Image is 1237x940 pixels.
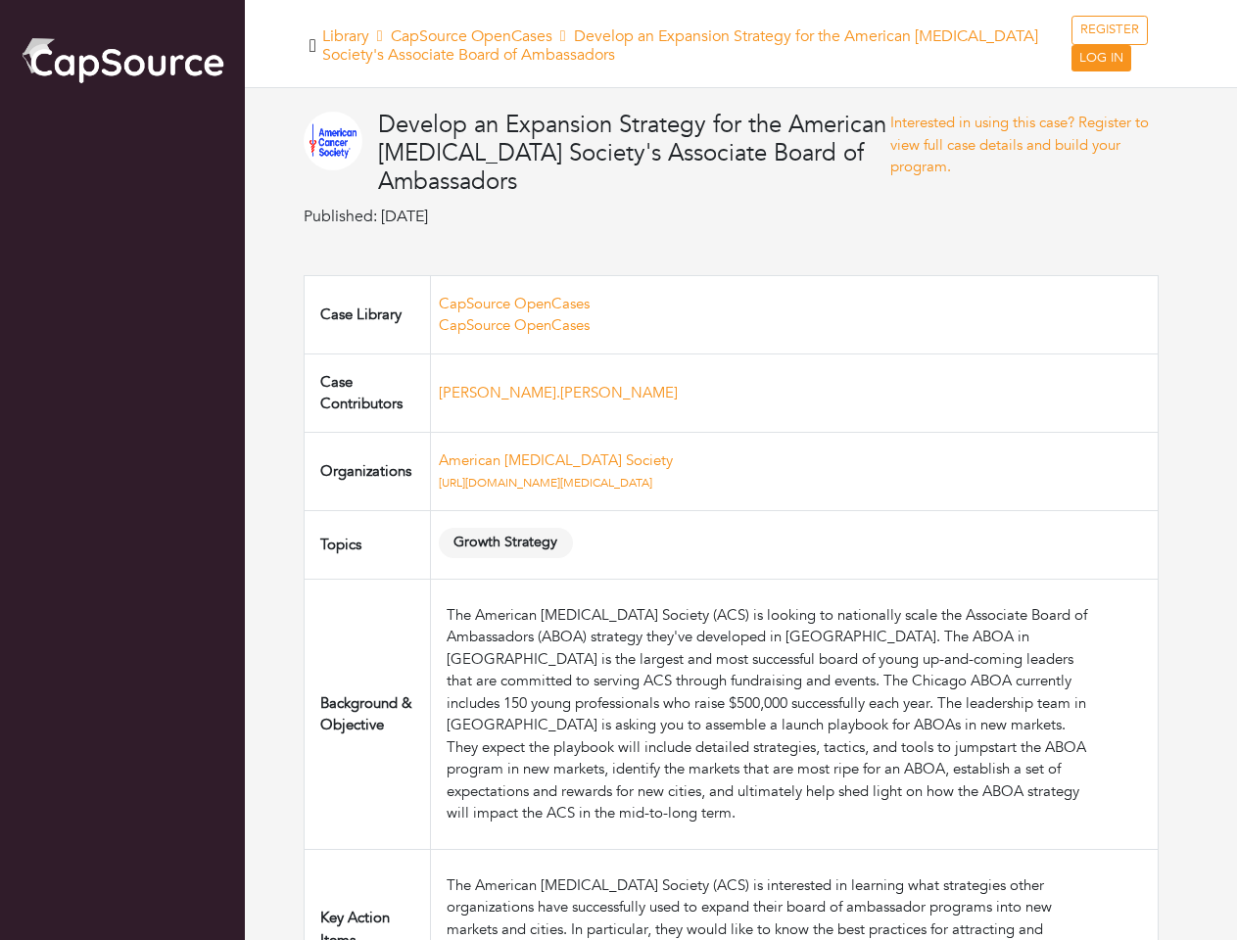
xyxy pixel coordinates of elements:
[1071,45,1131,72] a: LOG IN
[305,510,431,579] td: Topics
[304,112,362,170] img: ACS.png
[305,579,431,849] td: Background & Objective
[378,112,890,196] h4: Develop an Expansion Strategy for the American [MEDICAL_DATA] Society's Associate Board of Ambass...
[304,205,890,228] p: Published: [DATE]
[447,604,1094,736] div: The American [MEDICAL_DATA] Society (ACS) is looking to nationally scale the Associate Board of A...
[439,475,652,491] a: [URL][DOMAIN_NAME][MEDICAL_DATA]
[439,450,673,470] a: American [MEDICAL_DATA] Society
[890,113,1149,176] a: Interested in using this case? Register to view full case details and build your program.
[447,736,1094,824] div: They expect the playbook will include detailed strategies, tactics, and tools to jumpstart the AB...
[439,528,573,558] span: Growth Strategy
[305,432,431,510] td: Organizations
[322,27,1071,65] h5: Library Develop an Expansion Strategy for the American [MEDICAL_DATA] Society's Associate Board o...
[439,294,590,313] a: CapSource OpenCases
[1071,16,1148,45] a: REGISTER
[439,315,590,335] a: CapSource OpenCases
[391,25,552,47] a: CapSource OpenCases
[439,383,678,402] a: [PERSON_NAME].[PERSON_NAME]
[305,353,431,432] td: Case Contributors
[305,275,431,353] td: Case Library
[20,34,225,85] img: cap_logo.png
